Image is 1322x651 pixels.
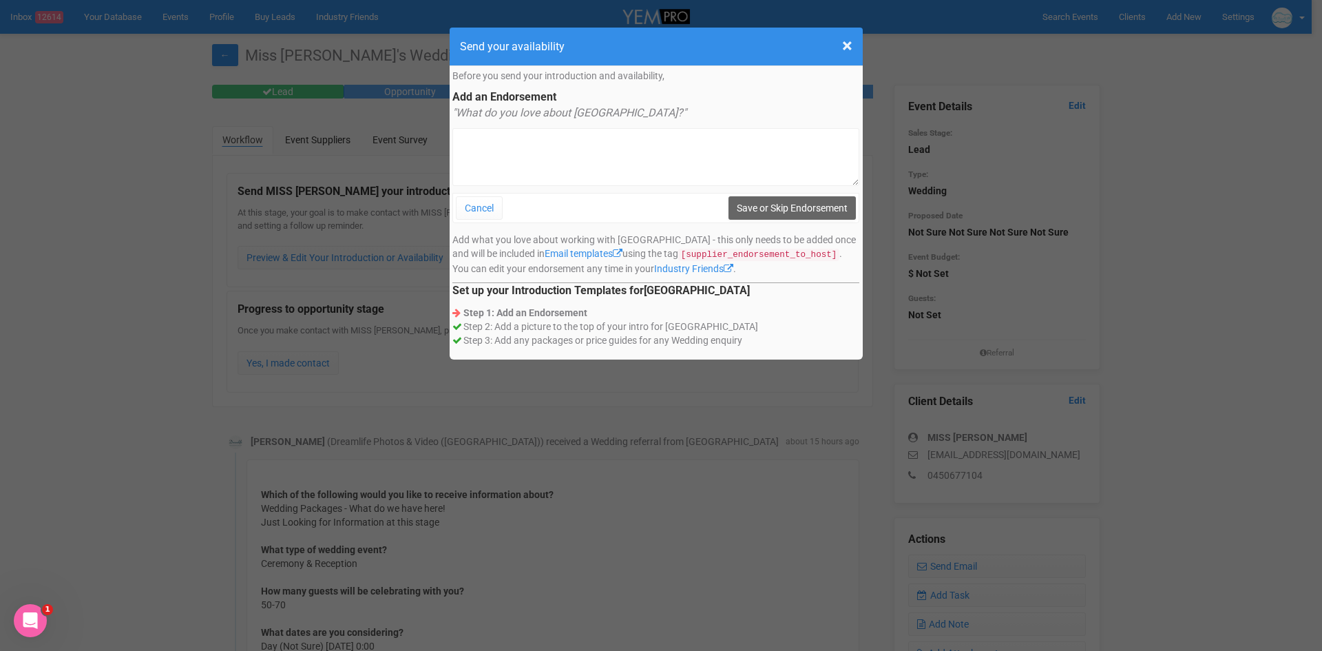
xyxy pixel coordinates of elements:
p: "What do you love about [GEOGRAPHIC_DATA]?" [452,105,860,121]
div: Step 2: Add a picture to the top of your intro for [GEOGRAPHIC_DATA] [452,320,860,333]
strong: [GEOGRAPHIC_DATA] [644,284,750,297]
legend: Add an Endorsement [452,90,860,105]
span: × [842,34,852,57]
p: Before you send your introduction and availability, [452,69,860,83]
span: 1 [42,604,53,615]
div: Step 3: Add any packages or price guides for any Wedding enquiry [452,333,860,347]
a: Industry Friends [654,263,733,274]
iframe: Intercom live chat [14,604,47,637]
h4: Send your availability [460,38,852,55]
a: Email templates [545,248,622,259]
legend: Set up your Introduction Templates for [452,283,860,299]
button: Cancel [456,196,503,220]
div: Step 1: Add an Endorsement [452,306,860,320]
code: [supplier_endorsement_to_host] [678,249,840,261]
input: Save or Skip Endorsement [728,196,856,220]
p: Add what you love about working with [GEOGRAPHIC_DATA] - this only needs to be added once and wil... [452,233,860,276]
